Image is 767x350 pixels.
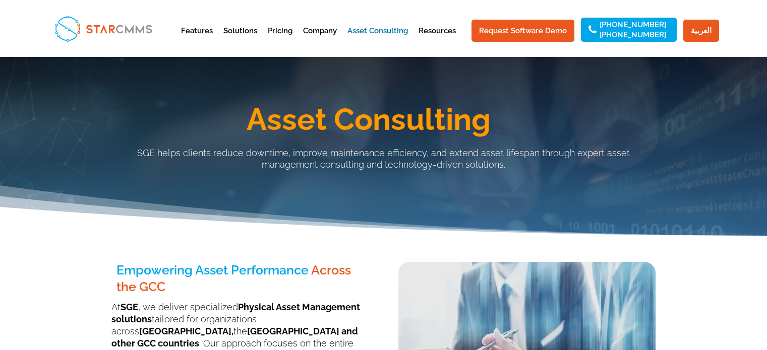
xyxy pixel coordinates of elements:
[139,326,233,336] b: [GEOGRAPHIC_DATA],
[121,302,138,312] b: SGE
[683,20,719,42] a: العربية
[181,27,213,52] a: Features
[223,27,257,52] a: Solutions
[81,104,656,139] h1: Asset Consulting
[303,27,337,52] a: Company
[600,31,666,38] a: [PHONE_NUMBER]
[471,20,574,42] a: Request Software Demo
[600,21,666,28] a: [PHONE_NUMBER]
[268,27,292,52] a: Pricing
[111,147,656,171] p: SGE helps clients reduce downtime, improve maintenance efficiency, and extend asset lifespan thro...
[116,262,351,294] span: Across the GCC
[347,27,408,52] a: Asset Consulting
[111,326,358,348] b: [GEOGRAPHIC_DATA] and other GCC countries
[50,11,156,46] img: StarCMMS
[419,27,456,52] a: Resources
[116,262,309,277] span: Empowering Asset Performance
